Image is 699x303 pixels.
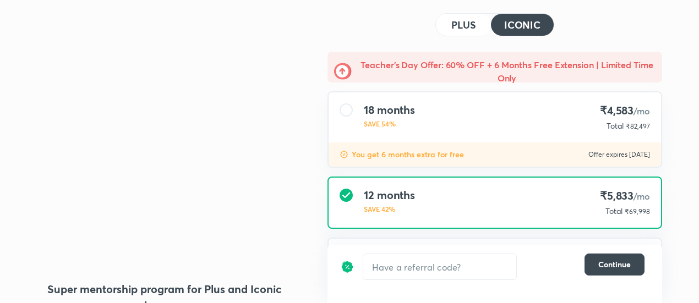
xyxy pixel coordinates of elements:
[436,14,491,36] button: PLUS
[491,14,554,36] button: ICONIC
[364,119,415,129] p: SAVE 54%
[600,103,650,118] h4: ₹4,583
[600,189,650,203] h4: ₹5,833
[607,120,624,131] p: Total
[364,204,415,214] p: SAVE 42%
[451,20,476,30] h4: PLUS
[626,122,650,130] span: ₹82,497
[340,150,348,159] img: discount
[358,58,656,85] h5: Teacher’s Day Offer: 60% OFF + 6 Months Free Extension | Limited Time Only
[352,149,464,160] p: You get 6 months extra for free
[364,189,415,202] h4: 12 months
[588,150,650,159] p: Offer expires [DATE]
[585,254,645,276] button: Continue
[364,103,415,117] h4: 18 months
[334,63,352,80] img: -
[341,254,354,280] img: discount
[634,105,650,117] span: /mo
[363,254,516,280] input: Have a referral code?
[634,190,650,202] span: /mo
[598,259,631,270] span: Continue
[605,206,622,217] p: Total
[37,62,292,253] img: yH5BAEAAAAALAAAAAABAAEAAAIBRAA7
[504,20,540,30] h4: ICONIC
[625,207,650,216] span: ₹69,998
